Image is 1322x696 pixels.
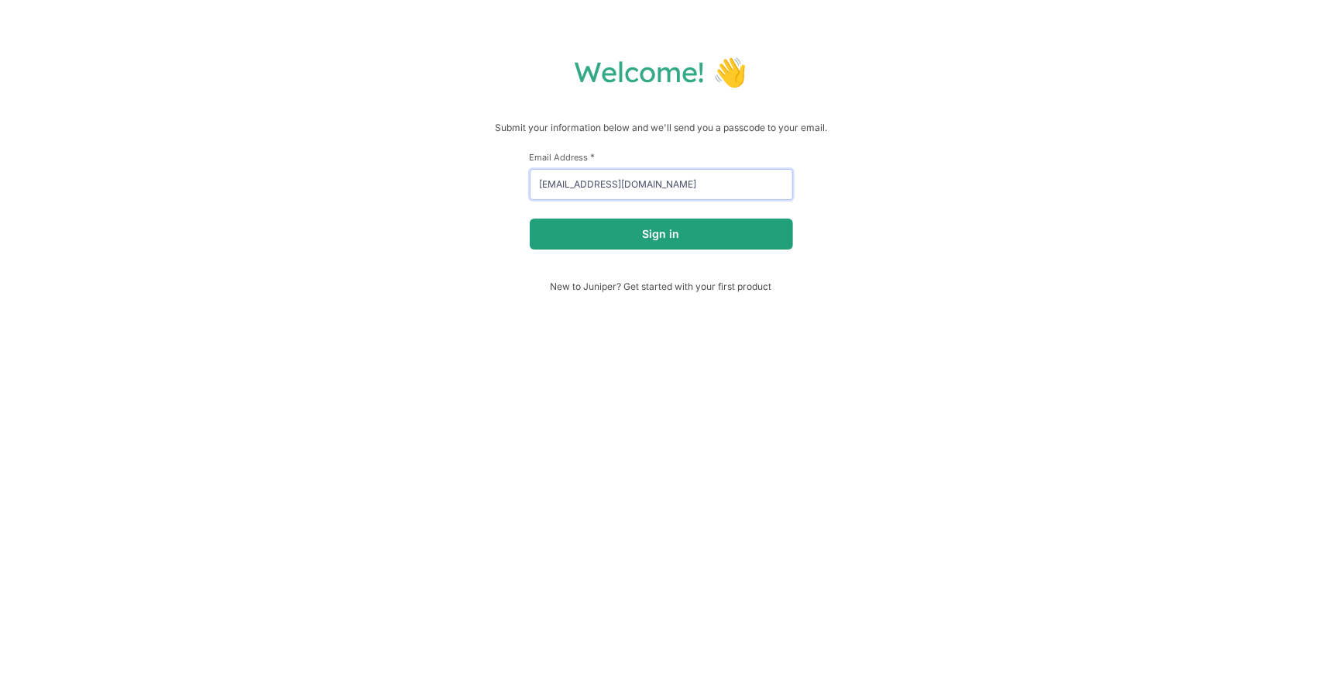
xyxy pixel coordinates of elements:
[15,120,1307,136] p: Submit your information below and we'll send you a passcode to your email.
[530,169,793,200] input: email@example.com
[530,281,793,292] span: New to Juniper? Get started with your first product
[530,151,793,163] label: Email Address
[591,151,596,163] span: This field is required.
[530,219,793,250] button: Sign in
[15,54,1307,89] h1: Welcome! 👋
